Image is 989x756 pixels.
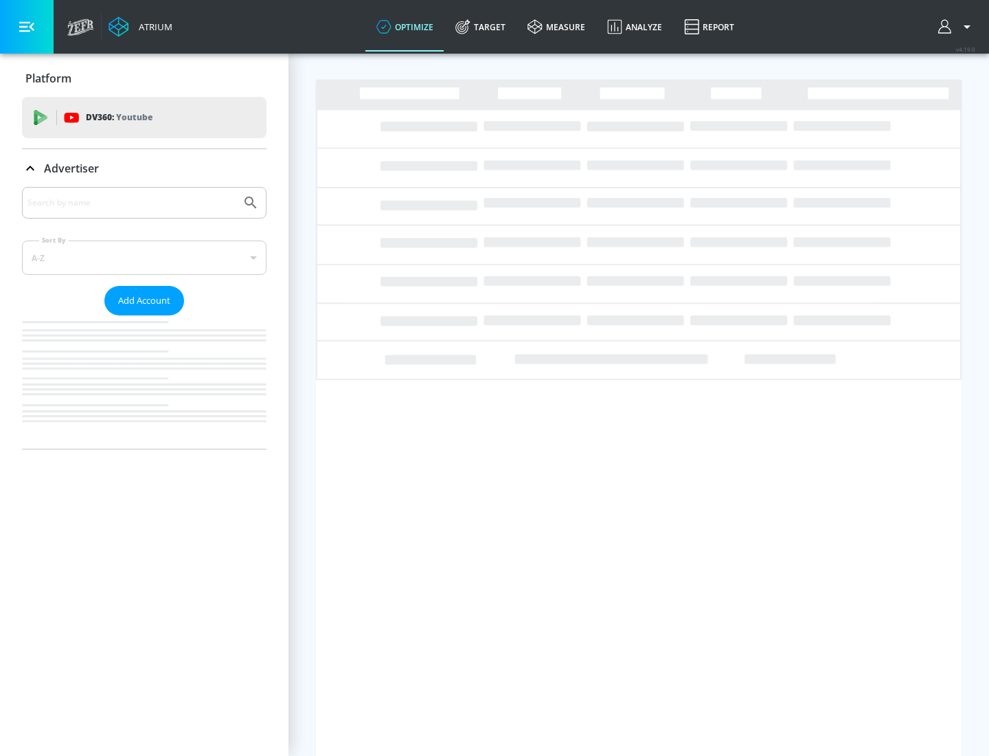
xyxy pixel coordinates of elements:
a: Analyze [596,2,673,52]
div: Platform [22,59,266,98]
p: Youtube [116,110,152,124]
p: Platform [25,71,71,86]
a: Atrium [109,16,172,37]
a: Target [444,2,516,52]
p: DV360: [86,110,152,125]
nav: list of Advertiser [22,315,266,449]
a: measure [516,2,596,52]
label: Sort By [39,236,69,245]
button: Add Account [104,286,184,315]
span: v 4.19.0 [956,45,975,53]
p: Advertiser [44,161,99,176]
div: DV360: Youtube [22,97,266,138]
div: Advertiser [22,149,266,188]
div: Advertiser [22,187,266,449]
a: optimize [365,2,444,52]
div: Atrium [133,21,172,33]
input: Search by name [27,194,236,212]
span: Add Account [118,293,170,309]
a: Report [673,2,745,52]
div: A-Z [22,241,266,275]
